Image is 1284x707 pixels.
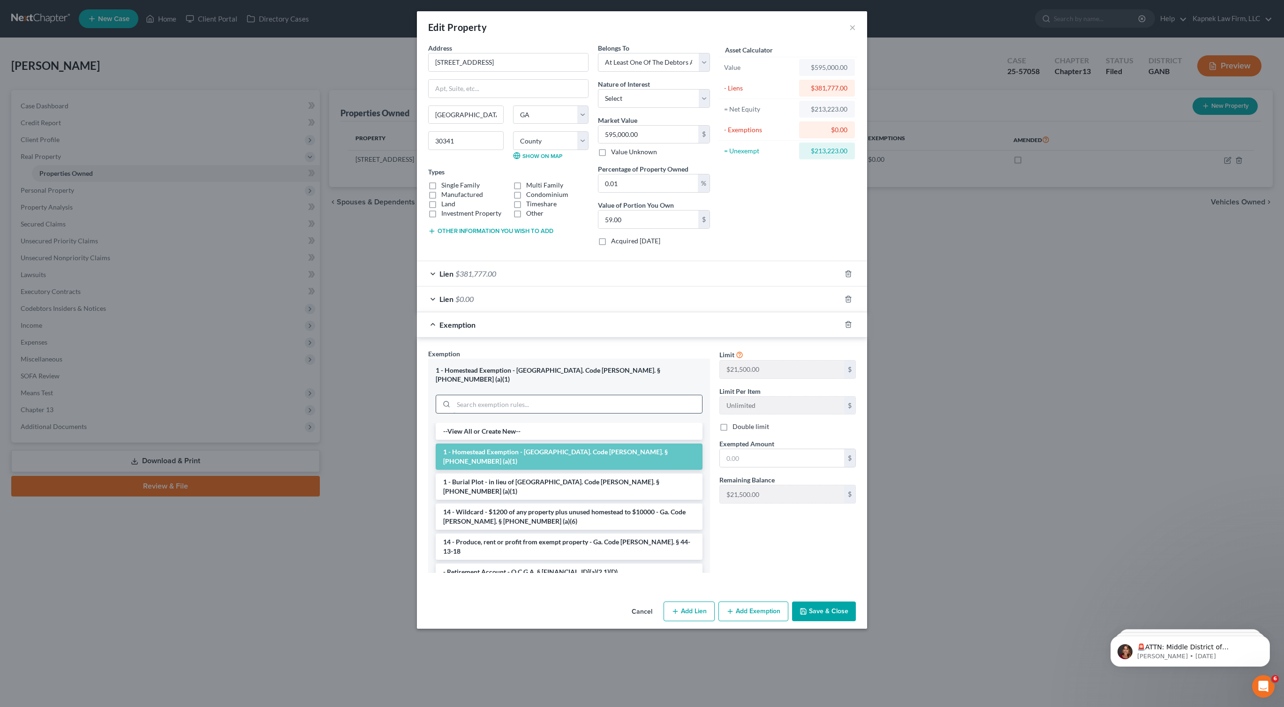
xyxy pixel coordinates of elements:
label: Asset Calculator [725,45,773,55]
button: Add Exemption [718,602,788,621]
span: Lien [439,294,453,303]
input: -- [720,485,844,503]
label: Types [428,167,445,177]
span: Address [428,44,452,52]
div: $213,223.00 [807,105,847,114]
li: --View All or Create New-- [436,423,702,440]
input: Search exemption rules... [453,395,702,413]
input: -- [720,361,844,378]
span: 🚨ATTN: Middle District of [US_STATE] The court has added a new Credit Counseling Field that we ne... [41,27,159,109]
div: $ [844,397,855,414]
input: Enter city... [429,106,503,124]
label: Remaining Balance [719,475,775,485]
button: Other information you wish to add [428,227,553,235]
div: $381,777.00 [807,83,847,93]
input: Enter address... [429,53,588,71]
input: Enter zip... [428,131,504,150]
input: Apt, Suite, etc... [429,80,588,98]
input: -- [720,397,844,414]
div: - Exemptions [724,125,795,135]
span: Lien [439,269,453,278]
div: $ [698,211,710,228]
input: 0.00 [598,211,698,228]
div: = Unexempt [724,146,795,156]
span: Belongs To [598,44,629,52]
label: Condominium [526,190,568,199]
div: $595,000.00 [807,63,847,72]
iframe: Intercom live chat [1252,675,1275,698]
label: Double limit [733,422,769,431]
label: Timeshare [526,199,557,209]
div: 1 - Homestead Exemption - [GEOGRAPHIC_DATA]. Code [PERSON_NAME]. § [PHONE_NUMBER] (a)(1) [436,366,702,384]
input: 0.00 [598,126,698,143]
a: Show on Map [513,152,562,159]
div: $ [844,449,855,467]
li: 1 - Homestead Exemption - [GEOGRAPHIC_DATA]. Code [PERSON_NAME]. § [PHONE_NUMBER] (a)(1) [436,444,702,470]
span: 6 [1271,675,1279,683]
span: $0.00 [455,294,474,303]
label: Investment Property [441,209,501,218]
label: Value Unknown [611,147,657,157]
label: Value of Portion You Own [598,200,674,210]
span: $381,777.00 [455,269,496,278]
span: Exemption [439,320,476,329]
div: % [698,174,710,192]
div: $ [844,361,855,378]
iframe: Intercom notifications message [1096,616,1284,682]
label: Manufactured [441,190,483,199]
span: Exempted Amount [719,440,774,448]
button: Save & Close [792,602,856,621]
p: Message from Katie, sent 3w ago [41,36,162,45]
input: 0.00 [720,449,844,467]
button: Cancel [624,602,660,621]
div: Value [724,63,795,72]
div: $ [698,126,710,143]
span: Exemption [428,350,460,358]
button: Add Lien [664,602,715,621]
label: Percentage of Property Owned [598,164,688,174]
li: - Retirement Account - O.C.G.A. § [FINANCIAL_ID](a)(2.1)(D) [436,564,702,580]
label: Acquired [DATE] [611,236,660,246]
div: $0.00 [807,125,847,135]
label: Other [526,209,544,218]
label: Multi Family [526,181,563,190]
li: 14 - Produce, rent or profit from exempt property - Ga. Code [PERSON_NAME]. § 44-13-18 [436,534,702,560]
input: 0.00 [598,174,698,192]
label: Limit Per Item [719,386,761,396]
label: Market Value [598,115,637,125]
label: Land [441,199,455,209]
div: - Liens [724,83,795,93]
label: Nature of Interest [598,79,650,89]
div: Edit Property [428,21,487,34]
span: Limit [719,351,734,359]
div: $213,223.00 [807,146,847,156]
div: $ [844,485,855,503]
li: 1 - Burial Plot - in lieu of [GEOGRAPHIC_DATA]. Code [PERSON_NAME]. § [PHONE_NUMBER] (a)(1) [436,474,702,500]
div: = Net Equity [724,105,795,114]
li: 14 - Wildcard - $1200 of any property plus unused homestead to $10000 - Ga. Code [PERSON_NAME]. §... [436,504,702,530]
label: Single Family [441,181,480,190]
button: × [849,22,856,33]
